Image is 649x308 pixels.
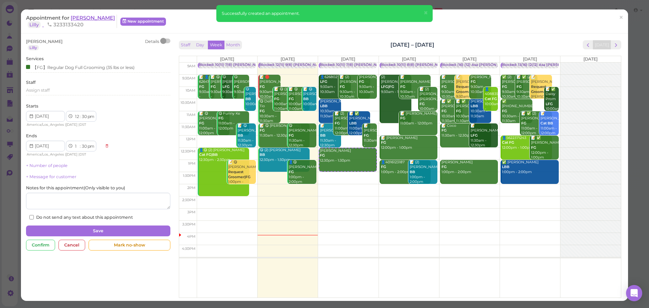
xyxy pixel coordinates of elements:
div: 📝 [PERSON_NAME] 11:30am - 12:30pm [320,123,341,148]
div: Mark no-show [89,240,170,251]
span: [DATE] [523,56,537,62]
div: 📝 ✅ (2) [PERSON_NAME] 11:00am - 12:00pm [521,111,552,136]
div: 📝 😋 [PERSON_NAME] 11:30am - 12:30pm [259,123,310,138]
button: Month [224,41,242,50]
button: Save [26,226,170,236]
h2: [DATE] – [DATE] [390,41,434,49]
div: 👤😋 (2) [PERSON_NAME] 12:30pm - 2:30pm [199,148,249,163]
span: 3233133420 [47,21,83,28]
button: Close [419,5,432,21]
span: [DATE] [462,56,477,62]
div: Details [145,39,159,51]
span: 11am [187,113,195,117]
div: 😋 [PERSON_NAME] 10:00am - 11:00am [245,87,256,117]
b: LFG [222,85,230,89]
div: [PERSON_NAME] 10:30am - 11:30am [470,99,491,119]
b: FG [364,133,369,138]
b: LFG [546,102,553,106]
b: Request Groomer|FG [531,85,553,94]
div: 😋 Delfin Tio 10:30am - 11:30am [259,99,281,124]
b: FG [502,85,507,89]
div: Blocked: 13(16) 12(12) Asa [PERSON_NAME] [PERSON_NAME] • Appointment [502,63,639,68]
div: [PERSON_NAME] 1:00pm - 2:00pm [441,160,498,175]
b: FG [521,121,526,125]
span: 3:30pm [182,222,195,227]
div: 📝 😋 [PERSON_NAME] 1:00pm - 2:00pm [228,160,256,190]
div: 📝 [PERSON_NAME] 11:00am - 12:00pm [400,111,438,126]
b: Request Groomer|LFG [456,85,480,94]
span: 4pm [187,234,195,239]
b: LFG [471,133,478,138]
span: 1:30pm [183,173,195,178]
b: FG [218,116,223,120]
b: FG [400,116,405,120]
div: Blocked: 10(11) 7(8) [PERSON_NAME] • Appointment [199,63,292,68]
div: 😋 [PERSON_NAME] 9:30am - 10:30am [222,75,238,104]
a: New appointment [120,18,166,26]
span: [DATE] [66,152,77,157]
b: FG [260,109,265,113]
button: next [611,40,621,49]
span: 9am [187,64,195,68]
span: America/Los_Angeles [27,152,64,157]
div: 📝 😋 (3) [PERSON_NAME] 10:00am - 11:00am [274,87,295,112]
a: × [615,10,627,26]
a: + Message for customer [26,174,76,179]
span: 2pm [187,186,195,190]
b: FG [289,97,294,101]
div: 📝 (2) [PERSON_NAME] 1:00pm - 2:00pm [409,160,437,185]
div: 📝 (2) [PERSON_NAME] 9:30am - 10:30am [339,75,370,99]
div: 📝 ✅ (2) [PERSON_NAME] 9:30am - 10:30am [516,75,537,99]
b: BB [320,133,326,138]
b: FG [320,153,325,158]
div: Blocked: 12(11) 9(8) [PERSON_NAME] • Appointment [259,63,353,68]
a: + Number of people [26,163,68,168]
a: Lilly [28,21,41,28]
b: BB [260,152,265,157]
div: 📝 [PERSON_NAME] 12:00pm - 1:00pm [381,136,438,150]
b: FG [359,79,364,84]
div: 📝 😋 [PERSON_NAME] 11:30am - 12:30pm [237,123,256,148]
div: 📝 😋 [PERSON_NAME] 9:30am - 10:30am [210,75,226,104]
button: Week [208,41,224,50]
label: Notes for this appointment ( Only visible to you ) [26,185,125,191]
b: FG [441,128,447,133]
b: FG [381,165,386,169]
b: FG [400,85,405,89]
span: 11:30am [182,125,195,129]
b: FG [531,145,536,150]
b: FG [234,85,239,89]
div: 📝 [PERSON_NAME] 11:30am - 12:30pm [363,123,377,153]
button: prev [583,40,593,49]
b: FG [441,85,447,89]
div: 📝 ✅ [PERSON_NAME] 10:30am - 11:30am [441,99,462,124]
div: Blocked: 10(11) 7(8) [PERSON_NAME] • Appointment [320,63,413,68]
span: × [619,13,623,22]
label: Starts [26,103,38,109]
span: [DATE] [220,56,234,62]
b: LFG|FG [381,85,394,89]
div: 👤5622371243 12:00pm - 1:00pm [502,136,552,150]
span: 2:30pm [182,198,195,202]
div: 📝 Coco 11:30am - 12:30pm [441,123,491,138]
div: 📝 [PERSON_NAME] 9:30am - 10:30am [400,75,431,99]
div: 😋 [PERSON_NAME] 9:30am - 10:30am [234,75,249,104]
div: 📝 😋 [PERSON_NAME] 11:00am - 12:00pm [199,111,230,136]
label: Staff [26,79,35,86]
div: 😋 (2) [PERSON_NAME] 12:30pm - 1:30pm [259,148,310,163]
b: BB [238,133,243,138]
b: FG [471,79,476,84]
div: Open Intercom Messenger [626,285,642,301]
div: 📝 🛑 [PERSON_NAME] 9:30am - 10:30am [259,75,281,99]
span: [DATE] [402,56,416,62]
div: 😋 [PERSON_NAME] 11:30am - 12:30pm [288,123,316,148]
div: 📝 😋 [PERSON_NAME] 10:00am - 11:00am [303,87,316,117]
span: 4:30pm [182,246,195,251]
span: Assign staff [26,88,50,93]
div: 📝 😋 [PERSON_NAME] 10:00am - 11:00am [288,87,310,112]
span: [DATE] [341,56,355,62]
b: Cat FG [485,97,497,101]
span: [DATE] [281,56,295,62]
span: × [424,8,428,18]
b: FG [289,170,294,174]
